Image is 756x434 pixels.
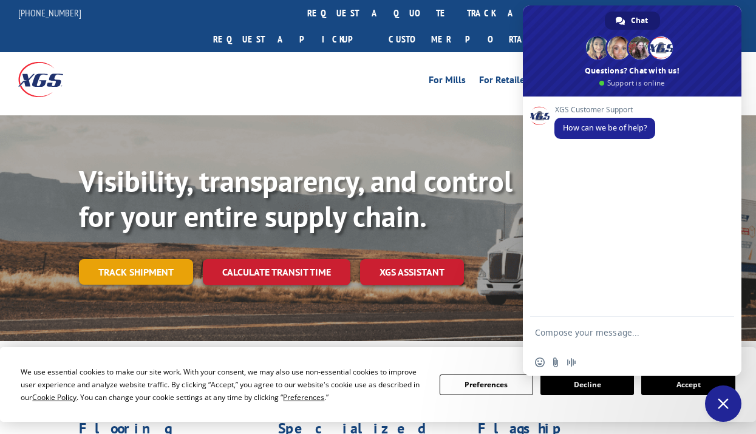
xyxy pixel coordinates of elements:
div: We use essential cookies to make our site work. With your consent, we may also use non-essential ... [21,365,424,404]
a: Request a pickup [204,26,380,52]
a: Customer Portal [380,26,537,52]
b: Visibility, transparency, and control for your entire supply chain. [79,162,513,235]
span: Cookie Policy [32,392,77,402]
button: Accept [641,375,735,395]
span: Insert an emoji [535,358,545,367]
span: Chat [631,12,648,30]
div: Chat [605,12,660,30]
span: XGS Customer Support [554,106,655,114]
a: For Mills [429,75,466,89]
span: How can we be of help? [563,123,647,133]
div: Close chat [705,385,741,422]
textarea: Compose your message... [535,327,703,349]
button: Decline [540,375,634,395]
button: Preferences [440,375,533,395]
span: Preferences [283,392,324,402]
a: XGS ASSISTANT [360,259,464,285]
a: [PHONE_NUMBER] [18,7,81,19]
a: Track shipment [79,259,193,285]
span: Send a file [551,358,560,367]
a: For Retailers [479,75,533,89]
span: Audio message [567,358,576,367]
a: Calculate transit time [203,259,350,285]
